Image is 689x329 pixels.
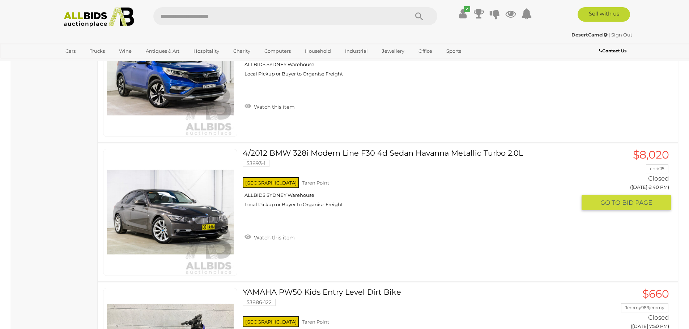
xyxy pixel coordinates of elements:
a: [GEOGRAPHIC_DATA] [61,57,122,69]
a: Sign Out [611,32,632,38]
a: Sports [442,45,466,57]
a: Jewellery [377,45,409,57]
a: Household [300,45,336,57]
span: | [609,32,610,38]
img: 53959-1a_ex.jpg [107,10,234,137]
span: GO TO [600,199,622,207]
a: Computers [260,45,295,57]
a: $8,020 chris15 Closed ([DATE] 6:40 PM) GO TOBID PAGE [587,149,671,211]
a: Charity [229,45,255,57]
a: Antiques & Art [141,45,184,57]
a: Watch this item [243,231,297,242]
a: 4/2012 BMW 328i Modern Line F30 4d Sedan Havanna Metallic Turbo 2.0L 53893-1 [GEOGRAPHIC_DATA] Ta... [248,149,576,213]
b: Contact Us [599,48,626,53]
span: BID PAGE [622,199,652,207]
a: 05/2016 Honda CR-V VTi-L (4x4) 4x4 30 Series 2 MY17 4d Wagon Brilliant Sporty Blue Metallic 2.4L ... [248,10,576,82]
img: 53893-1a_ex.jpg [107,149,234,276]
a: Wine [114,45,136,57]
a: Office [414,45,437,57]
i: ✔ [464,6,470,12]
span: $660 [642,287,669,300]
span: Watch this item [252,234,295,241]
span: Watch this item [252,104,295,110]
button: Search [401,7,437,25]
span: $8,020 [633,148,669,161]
a: Cars [61,45,80,57]
a: Trucks [85,45,110,57]
button: GO TOBID PAGE [582,195,671,211]
img: Allbids.com.au [60,7,138,27]
a: Industrial [340,45,373,57]
a: Watch this item [243,101,297,112]
a: Hospitality [189,45,224,57]
a: DesertCamel [571,32,609,38]
strong: DesertCamel [571,32,608,38]
a: Contact Us [599,47,628,55]
a: ✔ [458,7,468,20]
a: Sell with us [578,7,630,22]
